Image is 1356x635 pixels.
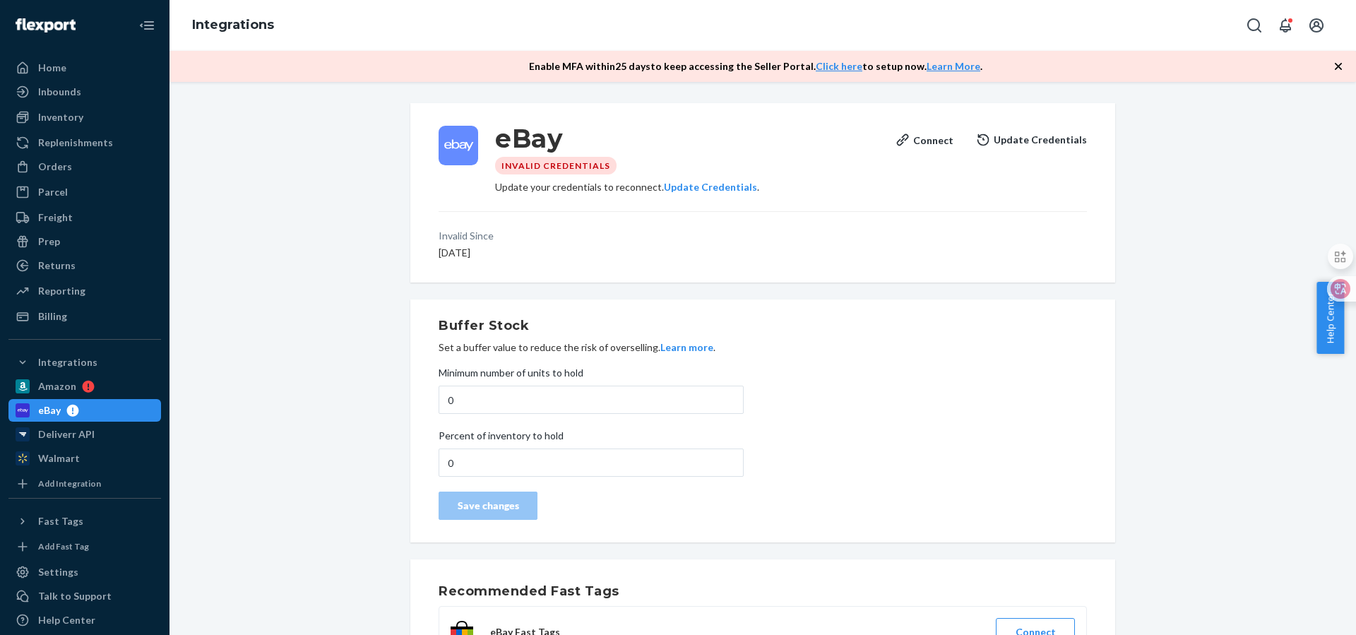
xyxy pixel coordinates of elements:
[38,136,113,150] div: Replenishments
[8,447,161,470] a: Walmart
[8,206,161,229] a: Freight
[816,60,862,72] a: Click here
[8,230,161,253] a: Prep
[38,210,73,225] div: Freight
[38,160,72,174] div: Orders
[8,399,161,422] a: eBay
[8,155,161,178] a: Orders
[8,609,161,631] a: Help Center
[38,259,76,273] div: Returns
[976,126,1087,154] button: Update Credentials
[1316,282,1344,354] button: Help Center
[8,510,161,533] button: Fast Tags
[8,305,161,328] a: Billing
[439,316,1087,335] h2: Buffer Stock
[38,540,89,552] div: Add Fast Tag
[439,340,1087,355] p: Set a buffer value to reduce the risk of overselling. .
[664,180,757,194] button: Update Credentials
[439,492,537,520] button: Save changes
[8,57,161,79] a: Home
[8,81,161,103] a: Inbounds
[439,229,494,243] p: Invalid Since
[495,126,884,151] h3: eBay
[38,355,97,369] div: Integrations
[8,423,161,446] a: Deliverr API
[8,254,161,277] a: Returns
[439,386,744,414] input: Minimum number of units to hold
[1302,11,1331,40] button: Open account menu
[495,180,884,194] div: Update your credentials to reconnect. .
[8,475,161,492] a: Add Integration
[896,133,953,148] div: Connect
[38,85,81,99] div: Inbounds
[38,477,101,489] div: Add Integration
[439,582,1087,600] h2: Recommended Fast Tags
[133,11,161,40] button: Close Navigation
[529,59,982,73] p: Enable MFA within 25 days to keep accessing the Seller Portal. to setup now. .
[896,126,953,154] button: Connect
[38,565,78,579] div: Settings
[8,538,161,555] a: Add Fast Tag
[8,561,161,583] a: Settings
[38,427,95,441] div: Deliverr API
[660,340,713,355] button: Learn more
[38,613,95,627] div: Help Center
[16,18,76,32] img: Flexport logo
[451,499,525,513] div: Save changes
[38,589,112,603] div: Talk to Support
[439,429,564,449] span: Percent of inventory to hold
[439,449,744,477] input: Percent of inventory to hold
[439,246,494,260] p: [DATE]
[38,185,68,199] div: Parcel
[8,181,161,203] a: Parcel
[1271,11,1299,40] button: Open notifications
[38,61,66,75] div: Home
[38,309,67,324] div: Billing
[38,451,80,465] div: Walmart
[181,5,285,46] ol: breadcrumbs
[8,280,161,302] a: Reporting
[1240,11,1268,40] button: Open Search Box
[8,106,161,129] a: Inventory
[927,60,980,72] a: Learn More
[8,131,161,154] a: Replenishments
[38,235,60,249] div: Prep
[38,110,83,124] div: Inventory
[8,585,161,607] a: Talk to Support
[192,17,274,32] a: Integrations
[38,284,85,298] div: Reporting
[38,403,61,417] div: eBay
[495,157,617,174] div: Invalid Credentials
[38,379,76,393] div: Amazon
[38,514,83,528] div: Fast Tags
[439,366,583,386] span: Minimum number of units to hold
[8,375,161,398] a: Amazon
[8,351,161,374] button: Integrations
